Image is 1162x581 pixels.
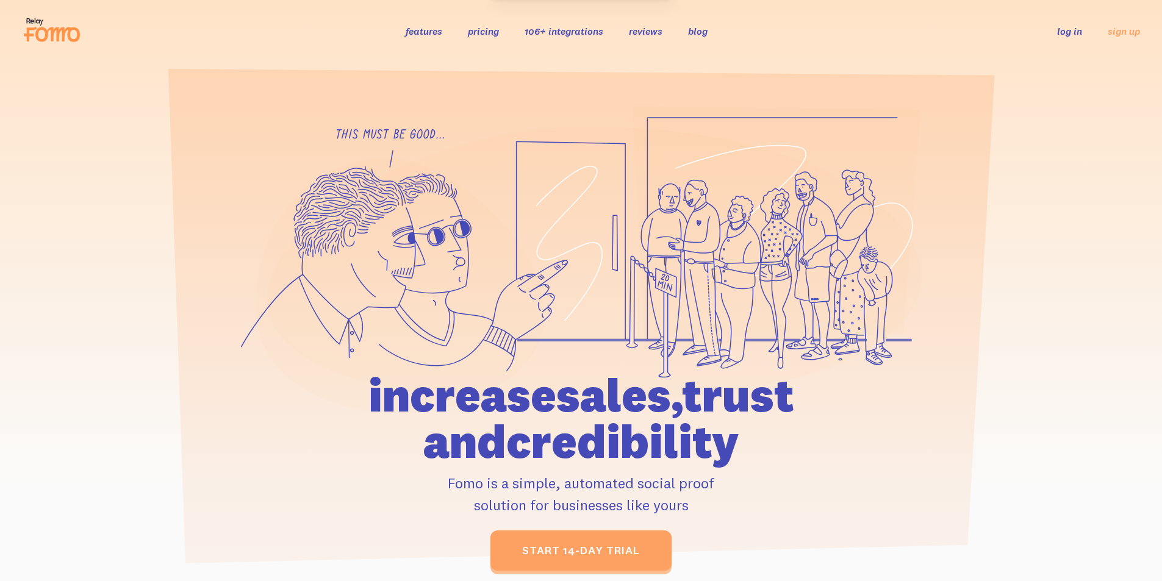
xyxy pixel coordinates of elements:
[1108,25,1140,38] a: sign up
[468,25,499,37] a: pricing
[299,372,864,465] h1: increase sales, trust and credibility
[406,25,442,37] a: features
[629,25,662,37] a: reviews
[688,25,708,37] a: blog
[525,25,603,37] a: 106+ integrations
[299,472,864,516] p: Fomo is a simple, automated social proof solution for businesses like yours
[1057,25,1082,37] a: log in
[490,530,672,571] a: start 14-day trial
